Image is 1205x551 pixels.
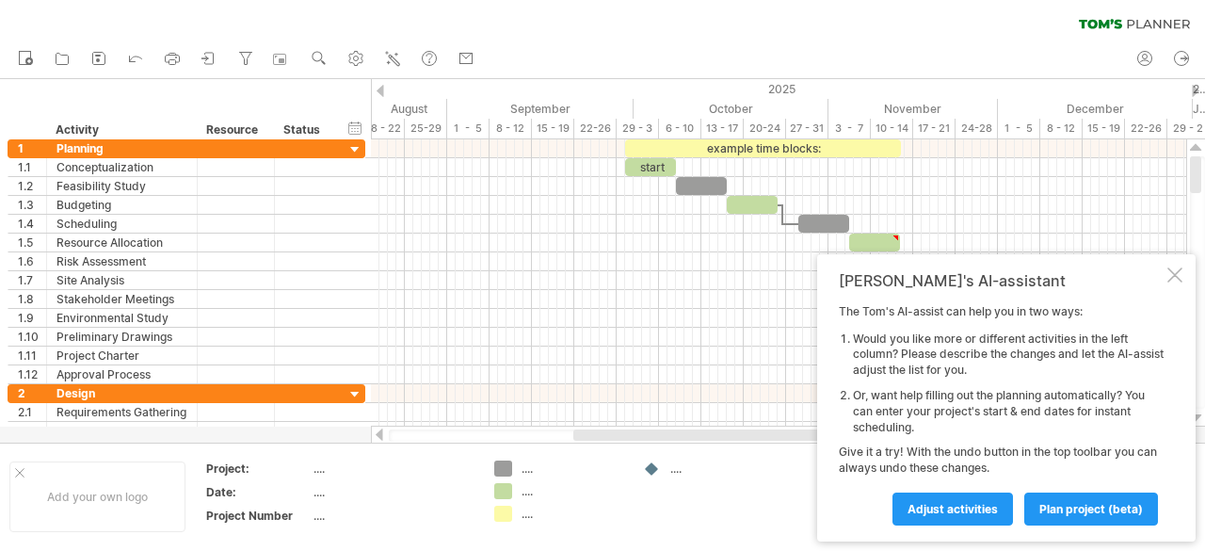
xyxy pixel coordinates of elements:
div: 1 - 5 [998,119,1040,138]
div: 1 - 5 [447,119,490,138]
div: Schematic Design [56,422,187,440]
div: 1.8 [18,290,46,308]
div: 1.2 [18,177,46,195]
div: Preliminary Drawings [56,328,187,346]
div: 2.1 [18,403,46,421]
div: 6 - 10 [659,119,701,138]
div: .... [313,508,472,524]
div: Project Charter [56,347,187,365]
div: Add your own logo [9,462,185,532]
div: 1.3 [18,196,46,214]
div: Design [56,384,187,402]
div: 22-26 [1125,119,1167,138]
div: .... [670,461,773,477]
li: Or, want help filling out the planning automatically? You can enter your project's start & end da... [853,388,1164,435]
div: Planning [56,139,187,157]
div: 1.11 [18,347,46,365]
div: 1.7 [18,271,46,289]
div: 1.1 [18,158,46,176]
div: Approval Process [56,365,187,383]
div: 13 - 17 [701,119,744,138]
div: Budgeting [56,196,187,214]
a: plan project (beta) [1024,493,1158,526]
div: 1 [18,139,46,157]
div: 1.12 [18,365,46,383]
div: Status [283,121,325,139]
div: example time blocks: [625,139,901,157]
div: .... [522,461,624,477]
div: November 2025 [828,99,998,119]
div: 10 - 14 [871,119,913,138]
div: 1.6 [18,252,46,270]
div: .... [522,483,624,499]
div: October 2025 [634,99,828,119]
div: 8 - 12 [1040,119,1083,138]
div: 1.9 [18,309,46,327]
div: 17 - 21 [913,119,956,138]
div: 1.4 [18,215,46,233]
div: Feasibility Study [56,177,187,195]
div: Activity [56,121,186,139]
a: Adjust activities [892,493,1013,526]
div: 27 - 31 [786,119,828,138]
div: [PERSON_NAME]'s AI-assistant [839,271,1164,290]
div: Date: [206,484,310,500]
div: 3 - 7 [828,119,871,138]
div: Project: [206,461,310,477]
div: 1.5 [18,234,46,251]
div: Project Number [206,508,310,524]
li: Would you like more or different activities in the left column? Please describe the changes and l... [853,332,1164,379]
div: Requirements Gathering [56,403,187,421]
div: Environmental Study [56,309,187,327]
div: 15 - 19 [532,119,574,138]
div: Risk Assessment [56,252,187,270]
div: 1.10 [18,328,46,346]
div: 8 - 12 [490,119,532,138]
div: September 2025 [447,99,634,119]
div: 15 - 19 [1083,119,1125,138]
span: Adjust activities [908,502,998,516]
div: Stakeholder Meetings [56,290,187,308]
div: 24-28 [956,119,998,138]
div: The Tom's AI-assist can help you in two ways: Give it a try! With the undo button in the top tool... [839,304,1164,525]
div: 20-24 [744,119,786,138]
div: 2 [18,384,46,402]
div: Resource Allocation [56,234,187,251]
div: 18 - 22 [362,119,405,138]
div: December 2025 [998,99,1193,119]
div: Scheduling [56,215,187,233]
div: Resource [206,121,264,139]
div: 29 - 3 [617,119,659,138]
span: plan project (beta) [1039,502,1143,516]
div: start [625,158,676,176]
div: 22-26 [574,119,617,138]
div: Conceptualization [56,158,187,176]
div: .... [522,506,624,522]
div: .... [313,461,472,477]
div: .... [313,484,472,500]
div: Site Analysis [56,271,187,289]
div: 2.2 [18,422,46,440]
div: 25-29 [405,119,447,138]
